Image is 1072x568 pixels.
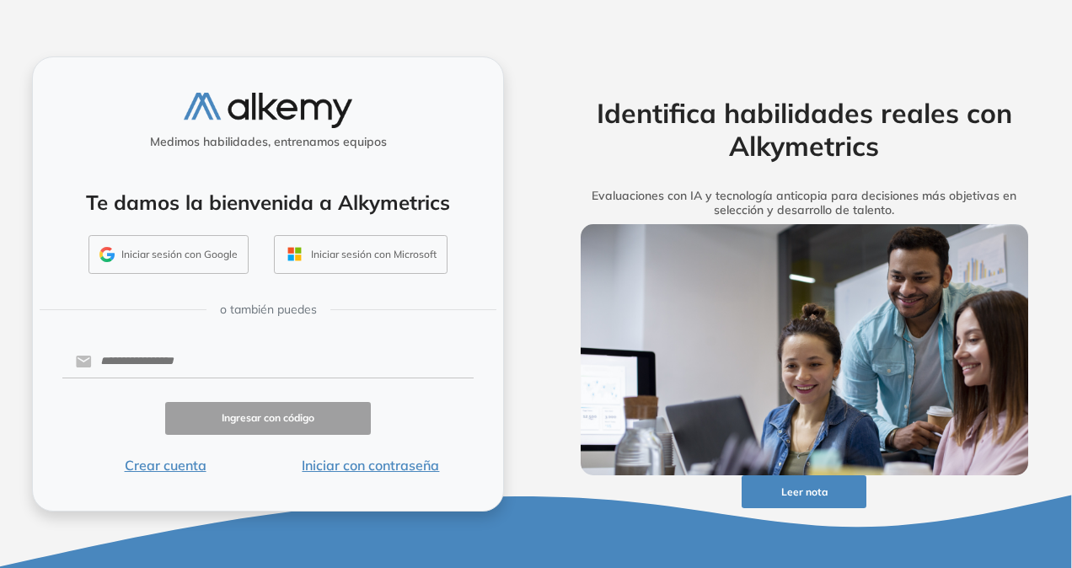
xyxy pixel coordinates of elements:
button: Iniciar sesión con Google [88,235,249,274]
span: o también puedes [220,301,317,319]
h2: Identifica habilidades reales con Alkymetrics [555,97,1053,162]
h5: Evaluaciones con IA y tecnología anticopia para decisiones más objetivas en selección y desarroll... [555,189,1053,217]
iframe: Chat Widget [988,487,1072,568]
button: Crear cuenta [62,455,268,475]
h5: Medimos habilidades, entrenamos equipos [40,135,496,149]
img: img-more-info [581,224,1028,476]
img: OUTLOOK_ICON [285,244,304,264]
button: Ingresar con código [165,402,371,435]
h4: Te damos la bienvenida a Alkymetrics [55,190,481,215]
button: Iniciar con contraseña [268,455,474,475]
img: logo-alkemy [184,93,352,127]
img: GMAIL_ICON [99,247,115,262]
button: Leer nota [742,475,866,508]
button: Iniciar sesión con Microsoft [274,235,448,274]
div: Widget de chat [988,487,1072,568]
